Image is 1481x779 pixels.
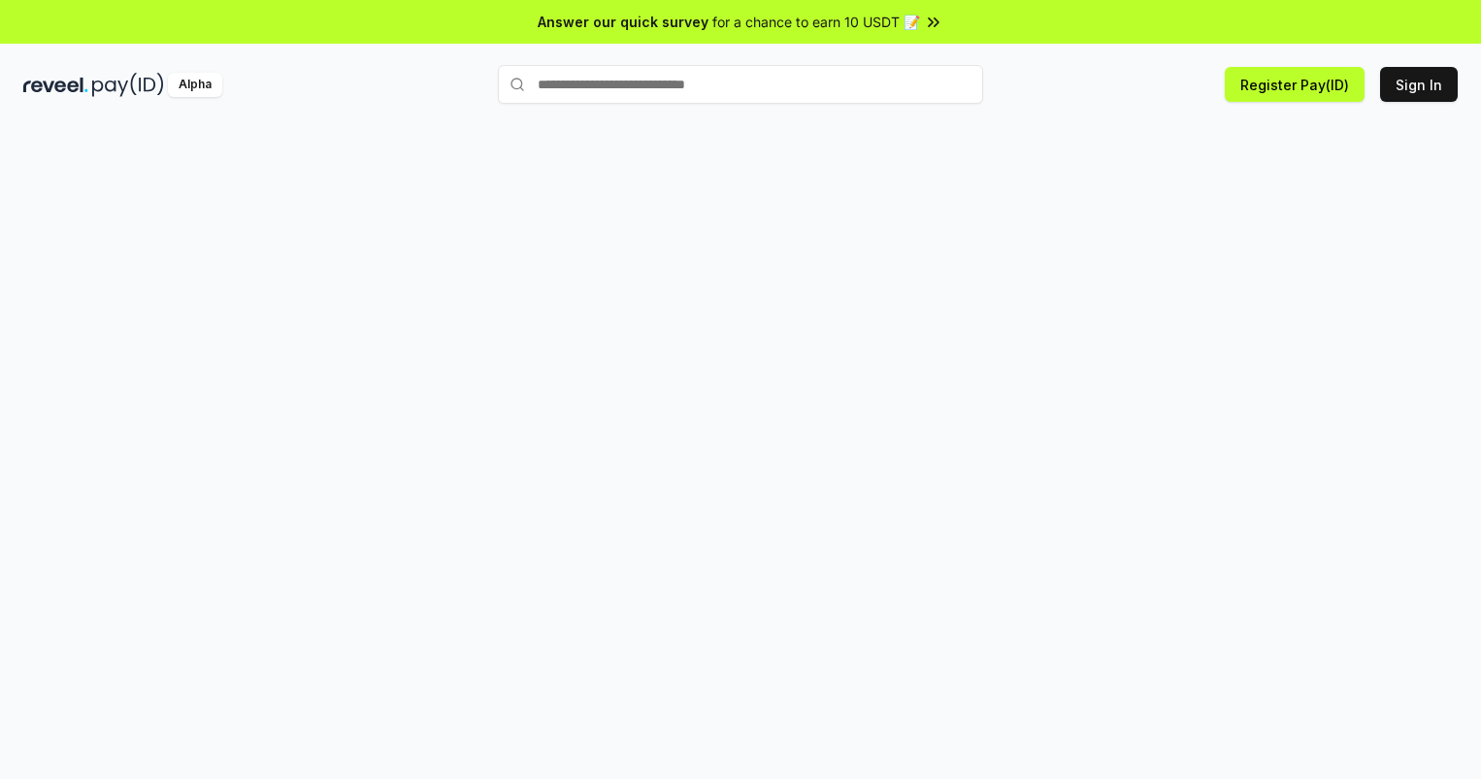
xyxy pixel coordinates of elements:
[168,73,222,97] div: Alpha
[92,73,164,97] img: pay_id
[23,73,88,97] img: reveel_dark
[1225,67,1365,102] button: Register Pay(ID)
[712,12,920,32] span: for a chance to earn 10 USDT 📝
[538,12,708,32] span: Answer our quick survey
[1380,67,1458,102] button: Sign In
